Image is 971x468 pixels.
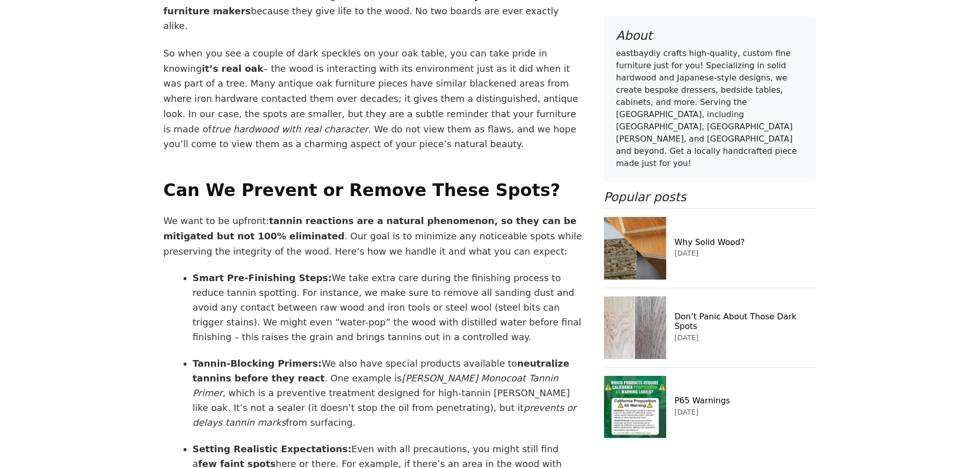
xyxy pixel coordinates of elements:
p: We take extra care during the finishing process to reduce tannin spotting. For instance, we make ... [193,271,584,344]
strong: tannin reactions are a natural phenomenon, so they can be mitigated but not 100% eliminated [164,215,577,241]
a: Don’t Panic About Those Dark SpotsDon’t Panic About Those Dark Spots[DATE] [604,288,816,367]
h4: About [616,29,804,43]
a: P65 WarningsP65 Warnings[DATE] [604,367,816,447]
img: Don’t Panic About Those Dark Spots [604,296,667,359]
img: P65 Warnings [604,376,667,438]
h4: Popular posts [604,190,816,205]
i: true hardwood with real character [212,124,368,134]
p: We also have special products available to . One example is , which is a preventive treatment des... [193,356,584,430]
strong: Smart Pre-Finishing Steps: [193,272,332,283]
i: [PERSON_NAME] Monocoat Tannin Primer [193,373,559,398]
small: [DATE] [674,334,698,342]
h6: Why Solid Wood? [674,237,816,247]
small: [DATE] [674,408,698,416]
p: eastbaydiy crafts high-quality, custom fine furniture just for you! Specializing in solid hardwoo... [616,47,804,170]
strong: Tannin-Blocking Primers: [193,358,322,369]
i: prevents or delays tannin marks [193,402,576,428]
strong: Setting Realistic Expectations: [193,444,352,454]
h2: Can We Prevent or Remove These Spots? [164,179,584,202]
h6: P65 Warnings [674,396,816,406]
small: [DATE] [674,250,698,258]
strong: it’s real oak [202,63,264,74]
img: Why Solid Wood? [604,217,667,280]
h6: Don’t Panic About Those Dark Spots [674,312,816,331]
p: So when you see a couple of dark speckles on your oak table, you can take pride in knowing – the ... [164,46,584,152]
a: Why Solid Wood?Why Solid Wood?[DATE] [604,209,816,288]
p: We want to be upfront: . Our goal is to minimize any noticeable spots while preserving the integr... [164,213,584,259]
